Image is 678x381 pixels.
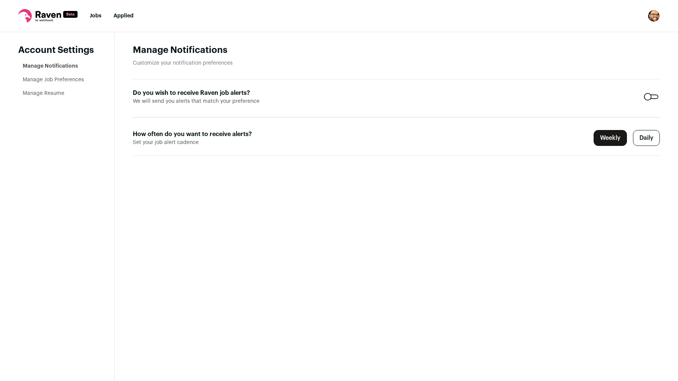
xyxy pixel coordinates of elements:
[633,130,660,146] label: Daily
[133,59,660,67] p: Customize your notification preferences
[23,63,78,69] a: Manage Notifications
[18,44,96,56] header: Account Settings
[23,77,84,82] a: Manage Job Preferences
[594,130,627,146] label: Weekly
[133,98,305,105] span: We will send you alerts that match your preference
[23,91,64,96] a: Manage Resume
[133,44,660,56] h1: Manage Notifications
[133,88,305,98] label: Do you wish to receive Raven job alerts?
[648,10,660,22] img: 871102-medium_jpg
[648,10,660,22] button: Open dropdown
[90,13,101,19] a: Jobs
[133,139,305,146] span: Set your job alert cadence
[133,130,305,139] label: How often do you want to receive alerts?
[114,13,134,19] a: Applied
